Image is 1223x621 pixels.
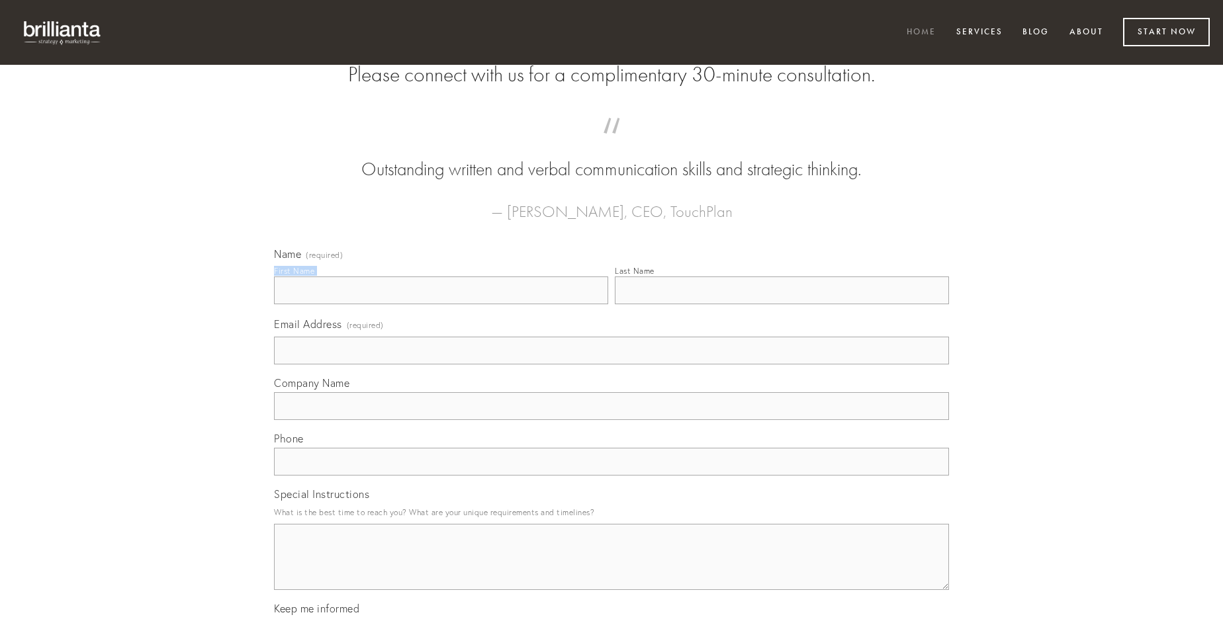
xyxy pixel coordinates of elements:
[274,247,301,261] span: Name
[295,131,928,183] blockquote: Outstanding written and verbal communication skills and strategic thinking.
[898,22,944,44] a: Home
[1014,22,1058,44] a: Blog
[274,376,349,390] span: Company Name
[306,251,343,259] span: (required)
[274,317,342,331] span: Email Address
[274,602,359,615] span: Keep me informed
[274,487,369,501] span: Special Instructions
[1061,22,1112,44] a: About
[274,432,304,445] span: Phone
[274,266,314,276] div: First Name
[295,183,928,225] figcaption: — [PERSON_NAME], CEO, TouchPlan
[295,131,928,157] span: “
[274,503,949,521] p: What is the best time to reach you? What are your unique requirements and timelines?
[347,316,384,334] span: (required)
[948,22,1011,44] a: Services
[13,13,113,52] img: brillianta - research, strategy, marketing
[274,62,949,87] h2: Please connect with us for a complimentary 30-minute consultation.
[615,266,655,276] div: Last Name
[1123,18,1210,46] a: Start Now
